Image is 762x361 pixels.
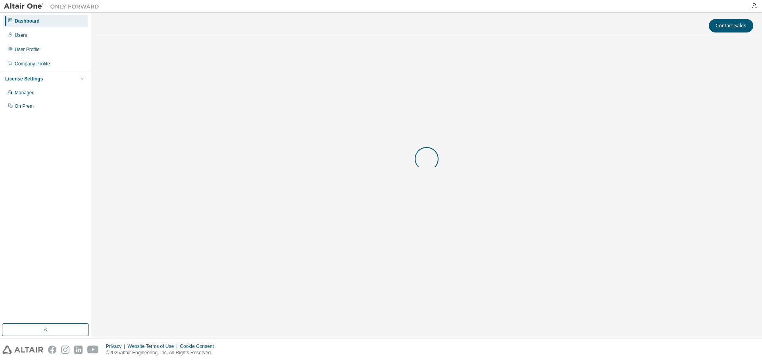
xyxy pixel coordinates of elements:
div: On Prem [15,103,34,109]
img: Altair One [4,2,103,10]
div: Managed [15,90,35,96]
p: © 2025 Altair Engineering, Inc. All Rights Reserved. [106,350,219,356]
img: linkedin.svg [74,346,83,354]
div: Privacy [106,343,127,350]
img: instagram.svg [61,346,69,354]
div: Dashboard [15,18,40,24]
div: Website Terms of Use [127,343,180,350]
img: altair_logo.svg [2,346,43,354]
div: License Settings [5,76,43,82]
img: facebook.svg [48,346,56,354]
div: Users [15,32,27,38]
img: youtube.svg [87,346,99,354]
button: Contact Sales [709,19,753,32]
div: Cookie Consent [180,343,218,350]
div: Company Profile [15,61,50,67]
div: User Profile [15,46,40,53]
